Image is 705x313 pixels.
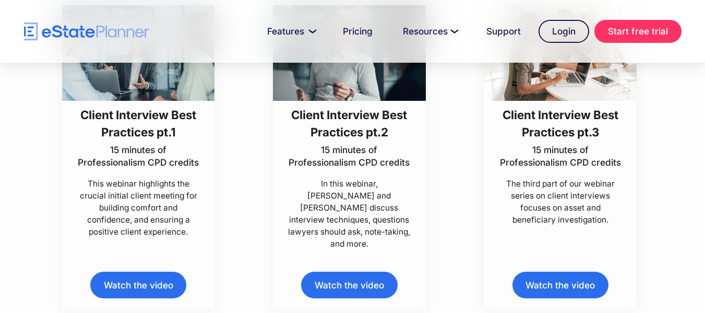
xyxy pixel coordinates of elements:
a: Start free trial [594,20,682,43]
a: Client Interview Best Practices pt.215 minutes of Professionalism CPD creditsIn this webinar, [PE... [273,5,426,250]
a: Watch the video [512,272,608,298]
p: The third part of our webinar series on client interviews focuses on asset and beneficiary invest... [498,178,623,226]
a: Client Interview Best Practices pt.115 minutes of Professionalism CPD creditsThis webinar highlig... [62,5,215,238]
a: Client Interview Best Practices pt.315 minutes of Professionalism CPD creditsThe third part of ou... [484,5,637,226]
h3: Client Interview Best Practices pt.1 [76,106,200,141]
a: Pricing [330,21,385,42]
a: Login [539,20,589,43]
a: Watch the video [301,272,397,298]
a: Features [255,21,325,42]
p: 15 minutes of Professionalism CPD credits [76,144,200,169]
p: 15 minutes of Professionalism CPD credits [287,144,411,169]
a: Watch the video [90,272,186,298]
a: home [24,22,149,41]
h3: Client Interview Best Practices pt.2 [287,106,411,141]
p: 15 minutes of Professionalism CPD credits [498,144,623,169]
h3: Client Interview Best Practices pt.3 [498,106,623,141]
a: Resources [390,21,469,42]
a: Support [474,21,533,42]
p: In this webinar, [PERSON_NAME] and [PERSON_NAME] discuss interview techniques, questions lawyers ... [287,178,411,250]
p: This webinar highlights the crucial initial client meeting for building comfort and confidence, a... [76,178,200,238]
